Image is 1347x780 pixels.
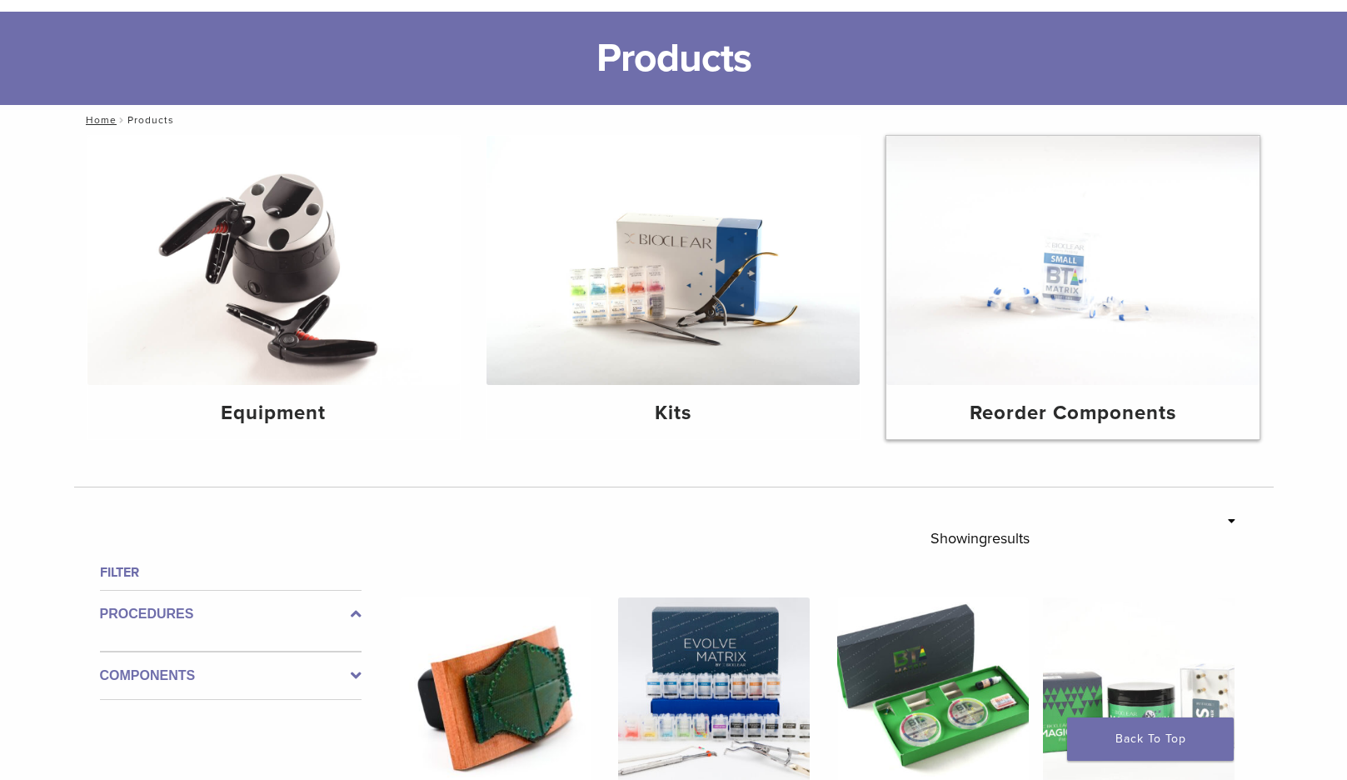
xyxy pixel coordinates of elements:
[886,136,1260,439] a: Reorder Components
[100,604,362,624] label: Procedures
[486,136,860,439] a: Kits
[100,562,362,582] h4: Filter
[930,521,1030,556] p: Showing results
[100,666,362,686] label: Components
[486,136,860,385] img: Kits
[1067,717,1234,761] a: Back To Top
[900,398,1246,428] h4: Reorder Components
[87,136,461,439] a: Equipment
[101,398,447,428] h4: Equipment
[87,136,461,385] img: Equipment
[74,105,1274,135] nav: Products
[886,136,1260,385] img: Reorder Components
[81,114,117,126] a: Home
[117,116,127,124] span: /
[500,398,846,428] h4: Kits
